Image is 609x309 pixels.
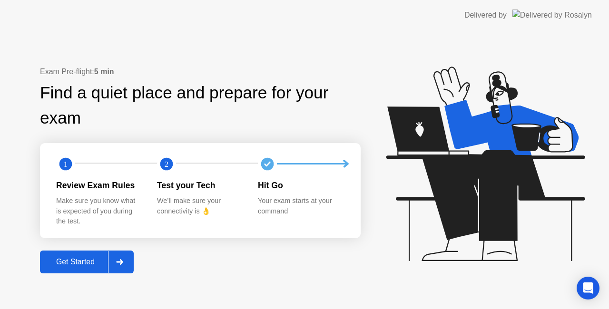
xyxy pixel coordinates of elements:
[258,179,344,192] div: Hit Go
[577,277,599,299] div: Open Intercom Messenger
[258,196,344,216] div: Your exam starts at your command
[56,196,142,227] div: Make sure you know what is expected of you during the test.
[157,179,243,192] div: Test your Tech
[157,196,243,216] div: We’ll make sure your connectivity is 👌
[56,179,142,192] div: Review Exam Rules
[43,258,108,266] div: Get Started
[40,66,361,77] div: Exam Pre-flight:
[94,68,114,76] b: 5 min
[40,80,361,131] div: Find a quiet place and prepare for your exam
[64,159,68,168] text: 1
[165,159,168,168] text: 2
[40,251,134,273] button: Get Started
[464,10,507,21] div: Delivered by
[512,10,592,20] img: Delivered by Rosalyn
